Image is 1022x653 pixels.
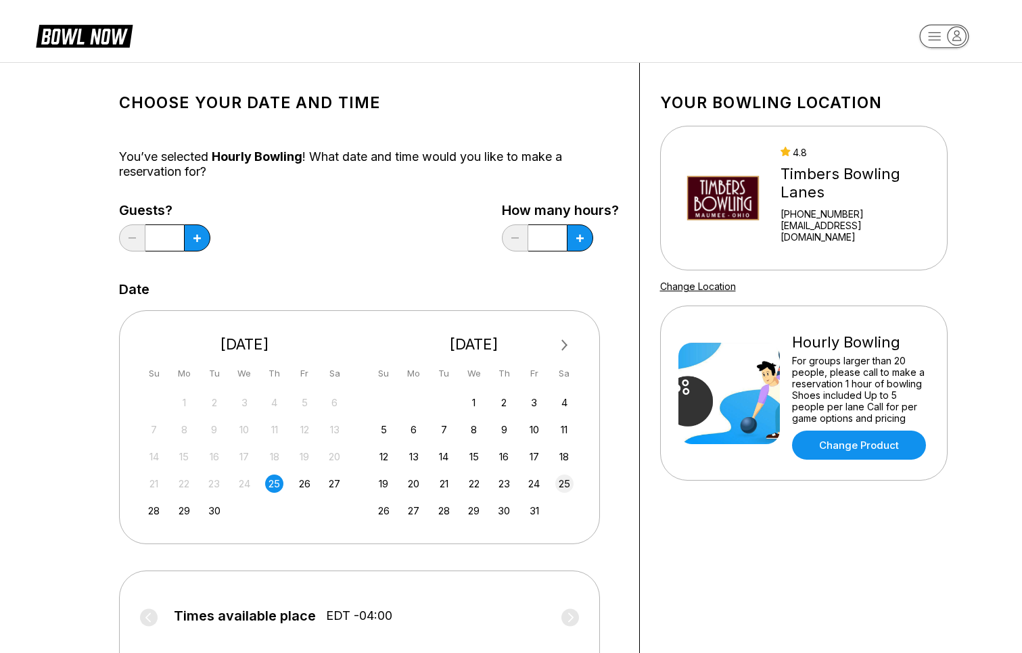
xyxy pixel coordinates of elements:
[792,431,926,460] a: Change Product
[325,448,344,466] div: Not available Saturday, September 20th, 2025
[465,393,483,412] div: Choose Wednesday, October 1st, 2025
[205,393,223,412] div: Not available Tuesday, September 2nd, 2025
[265,448,283,466] div: Not available Thursday, September 18th, 2025
[175,393,193,412] div: Not available Monday, September 1st, 2025
[205,420,223,439] div: Not available Tuesday, September 9th, 2025
[660,93,948,112] h1: Your bowling location
[205,448,223,466] div: Not available Tuesday, September 16th, 2025
[792,355,929,424] div: For groups larger than 20 people, please call to make a reservation 1 hour of bowling Shoes inclu...
[174,608,316,623] span: Times available place
[555,364,574,383] div: Sa
[435,420,453,439] div: Choose Tuesday, October 7th, 2025
[495,364,513,383] div: Th
[175,420,193,439] div: Not available Monday, September 8th, 2025
[143,392,346,520] div: month 2025-09
[525,502,543,520] div: Choose Friday, October 31st, 2025
[119,149,619,179] div: You’ve selected ! What date and time would you like to make a reservation for?
[205,364,223,383] div: Tu
[555,420,574,439] div: Choose Saturday, October 11th, 2025
[781,220,929,243] a: [EMAIL_ADDRESS][DOMAIN_NAME]
[404,364,423,383] div: Mo
[119,93,619,112] h1: Choose your Date and time
[212,149,302,164] span: Hourly Bowling
[435,502,453,520] div: Choose Tuesday, October 28th, 2025
[495,475,513,493] div: Choose Thursday, October 23rd, 2025
[175,364,193,383] div: Mo
[145,502,163,520] div: Choose Sunday, September 28th, 2025
[205,475,223,493] div: Not available Tuesday, September 23rd, 2025
[495,393,513,412] div: Choose Thursday, October 2nd, 2025
[119,282,149,297] label: Date
[660,281,736,292] a: Change Location
[369,335,579,354] div: [DATE]
[495,502,513,520] div: Choose Thursday, October 30th, 2025
[555,475,574,493] div: Choose Saturday, October 25th, 2025
[145,420,163,439] div: Not available Sunday, September 7th, 2025
[525,448,543,466] div: Choose Friday, October 17th, 2025
[373,392,576,520] div: month 2025-10
[235,475,254,493] div: Not available Wednesday, September 24th, 2025
[375,475,393,493] div: Choose Sunday, October 19th, 2025
[465,502,483,520] div: Choose Wednesday, October 29th, 2025
[145,364,163,383] div: Su
[265,364,283,383] div: Th
[435,448,453,466] div: Choose Tuesday, October 14th, 2025
[502,203,619,218] label: How many hours?
[296,364,314,383] div: Fr
[525,364,543,383] div: Fr
[792,333,929,352] div: Hourly Bowling
[375,364,393,383] div: Su
[119,203,210,218] label: Guests?
[296,475,314,493] div: Choose Friday, September 26th, 2025
[781,147,929,158] div: 4.8
[555,448,574,466] div: Choose Saturday, October 18th, 2025
[465,448,483,466] div: Choose Wednesday, October 15th, 2025
[465,475,483,493] div: Choose Wednesday, October 22nd, 2025
[404,475,423,493] div: Choose Monday, October 20th, 2025
[495,420,513,439] div: Choose Thursday, October 9th, 2025
[145,475,163,493] div: Not available Sunday, September 21st, 2025
[235,364,254,383] div: We
[296,420,314,439] div: Not available Friday, September 12th, 2025
[435,475,453,493] div: Choose Tuesday, October 21st, 2025
[235,420,254,439] div: Not available Wednesday, September 10th, 2025
[781,165,929,201] div: Timbers Bowling Lanes
[678,147,768,249] img: Timbers Bowling Lanes
[554,335,576,356] button: Next Month
[140,335,350,354] div: [DATE]
[465,420,483,439] div: Choose Wednesday, October 8th, 2025
[326,608,392,623] span: EDT -04:00
[265,475,283,493] div: Choose Thursday, September 25th, 2025
[404,448,423,466] div: Choose Monday, October 13th, 2025
[145,448,163,466] div: Not available Sunday, September 14th, 2025
[555,393,574,412] div: Choose Saturday, October 4th, 2025
[265,393,283,412] div: Not available Thursday, September 4th, 2025
[265,420,283,439] div: Not available Thursday, September 11th, 2025
[325,475,344,493] div: Choose Saturday, September 27th, 2025
[435,364,453,383] div: Tu
[175,448,193,466] div: Not available Monday, September 15th, 2025
[465,364,483,383] div: We
[404,420,423,439] div: Choose Monday, October 6th, 2025
[175,502,193,520] div: Choose Monday, September 29th, 2025
[235,448,254,466] div: Not available Wednesday, September 17th, 2025
[175,475,193,493] div: Not available Monday, September 22nd, 2025
[375,420,393,439] div: Choose Sunday, October 5th, 2025
[404,502,423,520] div: Choose Monday, October 27th, 2025
[525,475,543,493] div: Choose Friday, October 24th, 2025
[375,502,393,520] div: Choose Sunday, October 26th, 2025
[525,393,543,412] div: Choose Friday, October 3rd, 2025
[325,364,344,383] div: Sa
[296,448,314,466] div: Not available Friday, September 19th, 2025
[325,420,344,439] div: Not available Saturday, September 13th, 2025
[678,343,780,444] img: Hourly Bowling
[296,393,314,412] div: Not available Friday, September 5th, 2025
[205,502,223,520] div: Choose Tuesday, September 30th, 2025
[325,393,344,412] div: Not available Saturday, September 6th, 2025
[781,208,929,220] div: [PHONE_NUMBER]
[375,448,393,466] div: Choose Sunday, October 12th, 2025
[235,393,254,412] div: Not available Wednesday, September 3rd, 2025
[495,448,513,466] div: Choose Thursday, October 16th, 2025
[525,420,543,439] div: Choose Friday, October 10th, 2025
